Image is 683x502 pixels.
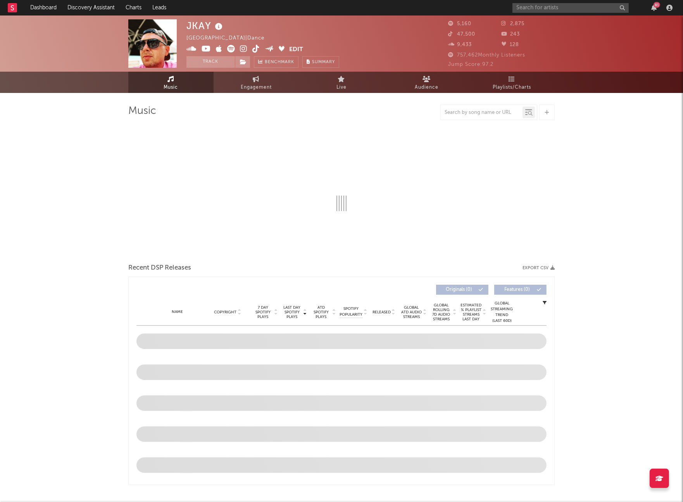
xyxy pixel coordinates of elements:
div: [GEOGRAPHIC_DATA] | Dance [186,34,273,43]
span: Features ( 0 ) [499,287,535,292]
div: Name [152,309,203,315]
span: 5,160 [448,21,471,26]
span: Copyright [214,310,236,315]
input: Search by song name or URL [441,110,523,116]
span: Live [336,83,347,92]
a: Engagement [214,72,299,93]
span: Spotify Popularity [340,306,363,318]
span: 7 Day Spotify Plays [253,305,273,319]
span: Originals ( 0 ) [441,287,477,292]
div: Global Streaming Trend (Last 60D) [490,301,514,324]
button: Features(0) [494,285,547,295]
a: Playlists/Charts [469,72,555,93]
span: 9,433 [448,42,472,47]
button: Track [186,56,235,68]
span: 128 [502,42,519,47]
a: Audience [384,72,469,93]
div: JKAY [186,19,224,32]
span: Music [164,83,178,92]
span: Benchmark [265,58,294,67]
span: Playlists/Charts [493,83,531,92]
button: Summary [302,56,339,68]
button: 81 [651,5,657,11]
div: 81 [654,2,660,8]
span: 2,875 [502,21,525,26]
span: Jump Score: 97.2 [448,62,493,67]
button: Originals(0) [436,285,488,295]
span: Global ATD Audio Streams [401,305,422,319]
span: Global Rolling 7D Audio Streams [431,303,452,321]
span: Recent DSP Releases [128,263,191,273]
span: 757,462 Monthly Listeners [448,53,525,58]
span: 47,500 [448,32,475,37]
span: Estimated % Playlist Streams Last Day [461,303,482,321]
a: Benchmark [254,56,298,68]
input: Search for artists [512,3,629,13]
span: Last Day Spotify Plays [282,305,302,319]
button: Edit [290,45,304,55]
span: ATD Spotify Plays [311,305,331,319]
button: Export CSV [523,266,555,270]
a: Live [299,72,384,93]
span: Engagement [241,83,272,92]
a: Music [128,72,214,93]
span: Audience [415,83,439,92]
span: 243 [502,32,520,37]
span: Released [373,310,391,315]
span: Summary [312,60,335,64]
